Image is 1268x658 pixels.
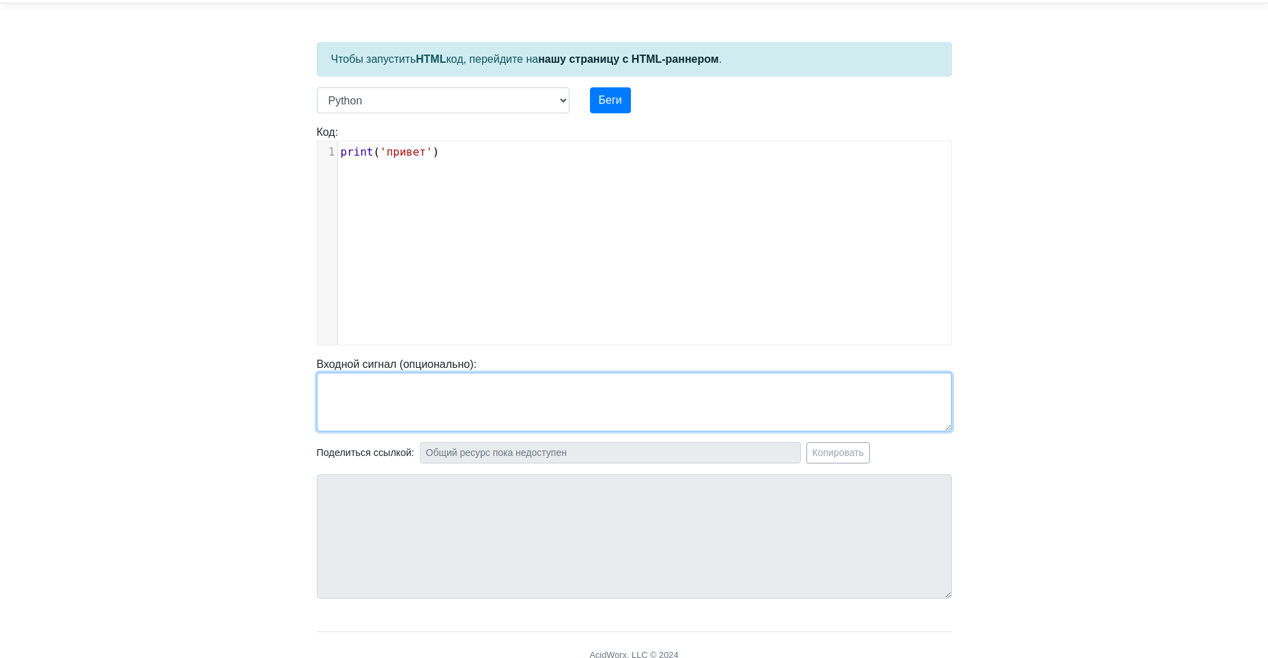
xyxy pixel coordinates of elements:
ya-tr-span: Копировать [813,447,864,458]
ya-tr-span: HTML [416,53,446,65]
input: Общий ресурс пока недоступен [420,442,801,463]
ya-tr-span: print [341,145,374,158]
ya-tr-span: Чтобы запустить [331,53,416,65]
div: 1 [318,144,337,160]
ya-tr-span: Поделиться ссылкой: [317,447,414,458]
ya-tr-span: Код: [317,126,339,138]
button: Беги [590,87,631,113]
ya-tr-span: 'привет' [380,145,432,158]
ya-tr-span: код, перейдите на [446,53,538,65]
button: Копировать [806,442,870,463]
ya-tr-span: ( [374,145,380,158]
ya-tr-span: Беги [599,94,622,106]
ya-tr-span: . [719,53,722,65]
a: нашу страницу с HTML-раннером [538,53,719,65]
ya-tr-span: Входной сигнал (опционально): [317,358,477,370]
ya-tr-span: ) [432,145,439,158]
